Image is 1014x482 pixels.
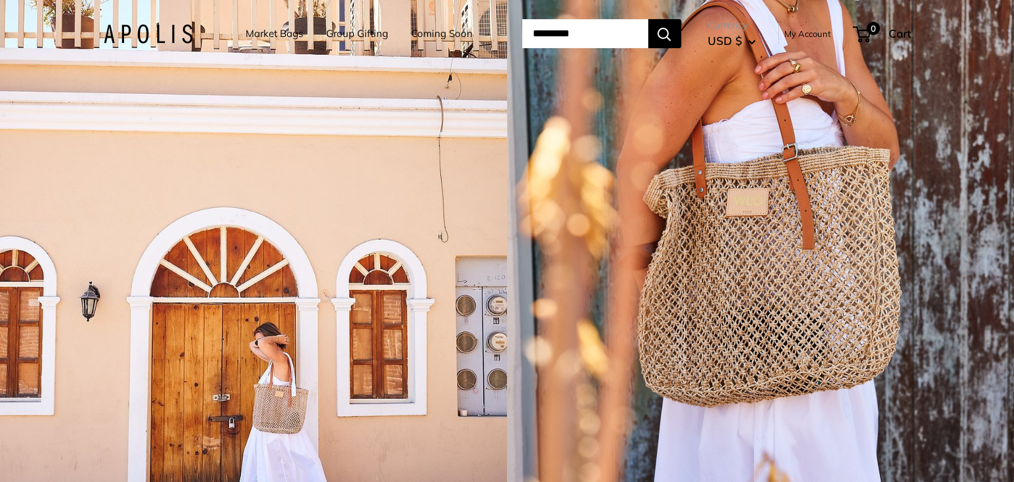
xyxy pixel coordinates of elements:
input: Search... [522,19,648,48]
img: Apolis [104,24,193,44]
span: Cart [889,26,911,40]
button: Search [648,19,681,48]
a: 0 Cart [854,23,911,44]
span: USD $ [708,34,742,48]
a: Coming Soon [411,24,473,43]
span: 0 [866,22,879,35]
a: Group Gifting [326,24,388,43]
span: Currency [708,16,756,34]
button: USD $ [708,30,756,52]
a: My Account [784,26,831,42]
a: Market Bags [246,24,303,43]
